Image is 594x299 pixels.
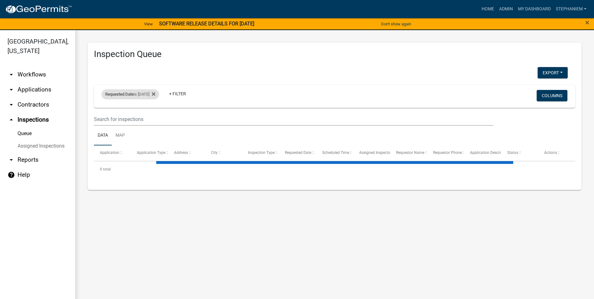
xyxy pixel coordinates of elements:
[322,150,349,155] span: Scheduled Time
[396,150,424,155] span: Requestor Name
[94,49,575,60] h3: Inspection Queue
[8,101,15,108] i: arrow_drop_down
[501,145,538,160] datatable-header-cell: Status
[205,145,242,160] datatable-header-cell: City
[538,145,575,160] datatable-header-cell: Actions
[479,3,497,15] a: Home
[100,150,119,155] span: Application
[585,18,589,27] span: ×
[585,19,589,26] button: Close
[211,150,218,155] span: City
[359,150,391,155] span: Assigned Inspector
[94,161,575,177] div: 0 total
[242,145,279,160] datatable-header-cell: Inspection Type
[8,116,15,123] i: arrow_drop_up
[105,92,134,97] span: Requested Date
[131,145,168,160] datatable-header-cell: Application Type
[8,71,15,78] i: arrow_drop_down
[544,150,557,155] span: Actions
[507,150,518,155] span: Status
[497,3,515,15] a: Admin
[427,145,464,160] datatable-header-cell: Requestor Phone
[279,145,316,160] datatable-header-cell: Requested Date
[164,88,191,99] a: + Filter
[8,156,15,164] i: arrow_drop_down
[538,67,568,78] button: Export
[316,145,353,160] datatable-header-cell: Scheduled Time
[433,150,462,155] span: Requestor Phone
[137,150,165,155] span: Application Type
[94,113,493,126] input: Search for inspections
[379,19,414,29] button: Don't show again
[101,89,159,99] div: is [DATE]
[174,150,188,155] span: Address
[390,145,427,160] datatable-header-cell: Requestor Name
[94,145,131,160] datatable-header-cell: Application
[285,150,311,155] span: Requested Date
[470,150,509,155] span: Application Description
[8,86,15,93] i: arrow_drop_down
[515,3,553,15] a: My Dashboard
[353,145,390,160] datatable-header-cell: Assigned Inspector
[8,171,15,179] i: help
[553,3,589,15] a: StephanieM
[159,21,254,27] strong: SOFTWARE RELEASE DETAILS FOR [DATE]
[168,145,205,160] datatable-header-cell: Address
[112,126,129,146] a: Map
[537,90,567,101] button: Columns
[142,19,155,29] a: View
[248,150,275,155] span: Inspection Type
[94,126,112,146] a: Data
[464,145,501,160] datatable-header-cell: Application Description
